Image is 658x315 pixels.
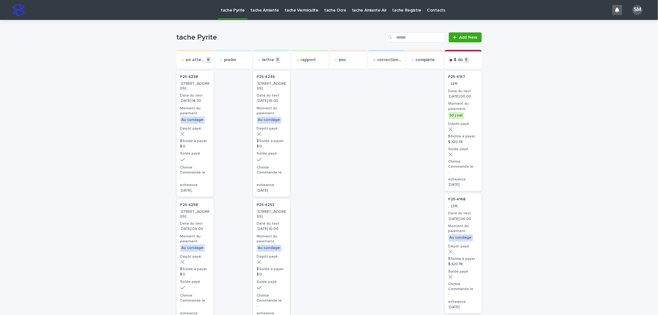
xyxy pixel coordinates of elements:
[180,272,210,277] p: $ 0
[224,57,236,63] p: prelim
[257,203,275,207] p: P25-4253
[276,57,280,63] p: 3
[180,93,210,98] h3: Date du test
[257,189,286,193] p: [DATE]
[180,99,210,103] p: [DATE] 14:30
[448,170,478,174] p: -
[448,282,478,292] h3: Chimie Commande le
[257,93,286,98] h3: Date du test
[257,99,286,103] p: [DATE] 16:00
[445,193,482,313] a: P25-4168 , LER,Date du test[DATE] 06:00Moment du paiementAu sondageDépôt payé$Solde à payer$ 320....
[257,106,286,116] h3: Moment du paiement
[180,189,210,193] p: [DATE]
[257,210,286,219] p: [STREET_ADDRESS]
[180,106,210,116] h3: Moment du paiement
[257,254,286,259] h3: Dépôt payé
[459,35,478,40] span: Add New
[386,32,445,42] input: Search
[257,304,286,308] p: -
[377,57,403,63] p: correction exp
[339,57,346,63] p: jmo
[257,227,286,231] p: [DATE] 10:00
[180,279,210,284] h3: Solde payé
[180,139,210,144] h3: $Solde à payer
[186,57,205,63] p: en attente
[180,293,210,303] h3: Chimie Commande le
[448,197,466,202] p: P25-4168
[257,126,286,131] h3: Dépôt payé
[448,89,478,94] h3: Date du test
[257,75,275,79] p: P25-4246
[448,101,478,111] h3: Moment du paiement
[180,245,205,251] div: Au sondage
[448,305,478,309] p: [DATE]
[257,221,286,226] h3: Date du test
[257,267,286,272] h3: $Solde à payer
[448,269,478,274] h3: Solde payé
[257,279,286,284] h3: Solde payé
[180,75,198,79] p: P25-4238
[180,151,210,156] h3: Solde payé
[257,165,286,175] h3: Chimie Commande le
[180,176,210,180] p: -
[449,32,481,42] a: Add New
[180,117,205,123] div: Au sondage
[180,227,210,231] p: [DATE] 09:00
[257,293,286,303] h3: Chimie Commande le
[448,299,478,304] h3: echeance
[464,57,469,63] p: 5
[257,117,282,123] div: Au sondage
[448,112,464,119] div: 30 j net
[445,71,482,191] a: P25-4157 , LER,Date du test[DATE] 00:00Moment du paiement30 j netDépôt payé$Solde à payer$ 320.78...
[448,177,478,182] h3: echeance
[257,245,282,251] div: Au sondage
[448,134,478,139] h3: $Solde à payer
[12,4,25,16] img: stacker-logo-s-only.png
[448,224,478,234] h3: Moment du paiement
[301,57,316,63] p: rapport
[257,176,286,180] p: -
[206,57,211,63] p: 6
[448,159,478,169] h3: Chimie Commande le
[448,204,478,208] p: , LER,
[257,139,286,144] h3: $Solde à payer
[416,57,435,63] p: complété
[257,151,286,156] h3: Solde payé
[454,57,463,63] p: $ dû
[448,211,478,216] h3: Date du test
[448,82,478,86] p: , LER,
[448,217,478,221] p: [DATE] 06:00
[180,183,210,188] h3: echeance
[257,272,286,277] p: $ 0
[180,234,210,244] h3: Moment du paiement
[180,144,210,149] p: $ 0
[448,183,478,187] p: [DATE]
[180,203,198,207] p: P25-4258
[448,244,478,249] h3: Dépôt payé
[257,234,286,244] h3: Moment du paiement
[180,304,210,308] p: -
[180,221,210,226] h3: Date du test
[253,71,290,197] a: P25-4246 [STREET_ADDRESS]Date du test[DATE] 16:00Moment du paiementAu sondageDépôt payé$Solde à p...
[177,71,214,197] a: P25-4238 [STREET_ADDRESS]Date du test[DATE] 14:30Moment du paiementAu sondageDépôt payé$Solde à p...
[177,33,384,42] h1: tache Pyrite
[448,140,478,144] p: $ 320.78
[448,75,466,79] p: P25-4157
[448,122,478,126] h3: Dépôt payé
[448,234,473,241] div: Au sondage
[448,256,478,261] h3: $Solde à payer
[632,5,642,15] div: SM
[257,183,286,188] h3: echeance
[180,267,210,272] h3: $Solde à payer
[257,82,286,91] p: [STREET_ADDRESS]
[448,94,478,99] p: [DATE] 00:00
[263,57,274,63] p: lettre
[180,210,210,219] p: [STREET_ADDRESS]
[448,292,478,297] p: -
[448,147,478,152] h3: Solde payé
[180,165,210,175] h3: Chimie Commande le
[257,144,286,149] p: $ 0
